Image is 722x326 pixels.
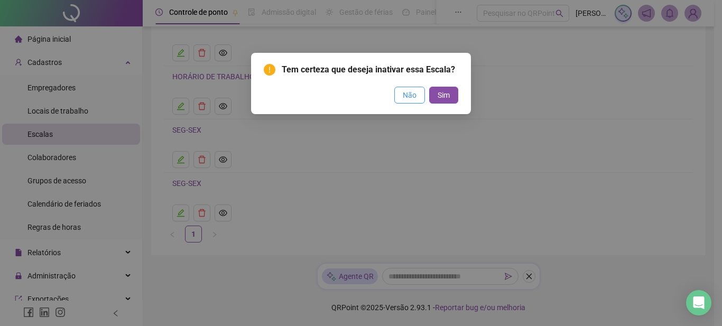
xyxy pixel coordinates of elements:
[429,87,458,104] button: Sim
[264,64,275,76] span: exclamation-circle
[403,89,416,101] span: Não
[686,290,711,315] div: Open Intercom Messenger
[282,64,455,74] span: Tem certeza que deseja inativar essa Escala?
[438,89,450,101] span: Sim
[394,87,425,104] button: Não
